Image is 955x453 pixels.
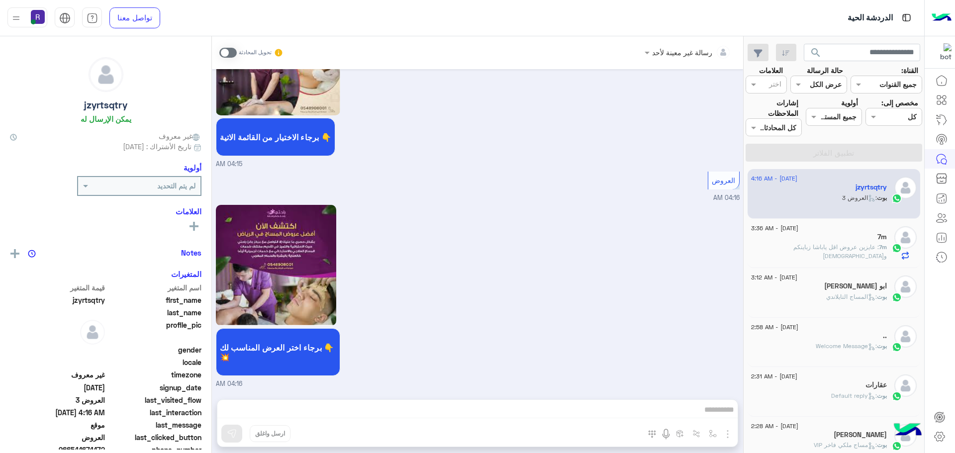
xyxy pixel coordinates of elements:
[10,420,105,430] span: موقع
[81,114,131,123] h6: يمكن الإرسال له
[10,432,105,443] span: العروض
[107,320,202,343] span: profile_pic
[804,44,828,65] button: search
[123,141,191,152] span: تاريخ الأشتراك : [DATE]
[934,43,952,61] img: 322853014244696
[107,345,202,355] span: gender
[10,407,105,418] span: 2025-09-13T01:16:06.644Z
[216,205,336,326] img: Q2FwdHVyZSAoMTApLnBuZw%3D%3D.png
[87,12,98,24] img: tab
[10,295,105,305] span: jzyrtsqtry
[894,177,917,199] img: defaultAdmin.png
[751,323,798,332] span: [DATE] - 2:58 AM
[107,432,202,443] span: last_clicked_button
[810,47,822,59] span: search
[892,391,902,401] img: WhatsApp
[892,292,902,302] img: WhatsApp
[159,131,201,141] span: غير معروف
[751,422,798,431] span: [DATE] - 2:28 AM
[856,183,887,191] h5: jzyrtsqtry
[10,382,105,393] span: 2025-09-13T01:12:54.186Z
[901,65,918,76] label: القناة:
[10,282,105,293] span: قيمة المتغير
[890,413,925,448] img: hulul-logo.png
[877,441,887,449] span: بوت
[816,342,877,350] span: : Welcome Message
[10,345,105,355] span: null
[877,233,887,241] h5: 7m
[751,174,797,183] span: [DATE] - 4:16 AM
[883,332,887,340] h5: ..
[10,395,105,405] span: العروض 3
[10,249,19,258] img: add
[107,407,202,418] span: last_interaction
[713,194,740,201] span: 04:16 AM
[220,132,331,142] span: برجاء الاختيار من القائمة الاتية 👇
[250,425,290,442] button: ارسل واغلق
[892,243,902,253] img: WhatsApp
[877,194,887,201] span: بوت
[107,357,202,367] span: locale
[10,357,105,367] span: null
[892,193,902,203] img: WhatsApp
[877,342,887,350] span: بوت
[877,293,887,300] span: بوت
[793,243,887,260] span: عايزين عروض اقل ياباشا زباينكم واللهي
[712,176,735,184] span: العروض
[751,273,797,282] span: [DATE] - 3:12 AM
[107,420,202,430] span: last_message
[746,97,798,119] label: إشارات الملاحظات
[82,7,102,28] a: tab
[841,97,858,108] label: أولوية
[932,7,952,28] img: Logo
[31,10,45,24] img: userImage
[746,144,922,162] button: تطبيق الفلاتر
[107,369,202,380] span: timezone
[769,79,783,91] div: اختر
[216,160,242,169] span: 04:15 AM
[842,194,877,201] span: : العروض 3
[184,163,201,172] h6: أولوية
[892,342,902,352] img: WhatsApp
[84,99,127,111] h5: jzyrtsqtry
[107,307,202,318] span: last_name
[879,243,887,251] span: 7m
[881,97,918,108] label: مخصص إلى:
[824,282,887,290] h5: ابو القعقاع القاسمي
[892,441,902,451] img: WhatsApp
[171,270,201,278] h6: المتغيرات
[834,431,887,439] h5: علوش القحطاني
[239,49,272,57] small: تحويل المحادثة
[59,12,71,24] img: tab
[216,379,242,389] span: 04:16 AM
[220,343,336,362] span: برجاء اختر العرض المناسب لك 👇 💥
[181,248,201,257] h6: Notes
[759,65,783,76] label: العلامات
[10,12,22,24] img: profile
[80,320,105,345] img: defaultAdmin.png
[751,372,797,381] span: [DATE] - 2:31 AM
[109,7,160,28] a: تواصل معنا
[107,282,202,293] span: اسم المتغير
[894,226,917,249] img: defaultAdmin.png
[807,65,843,76] label: حالة الرسالة
[10,369,105,380] span: غير معروف
[107,382,202,393] span: signup_date
[107,295,202,305] span: first_name
[10,207,201,216] h6: العلامات
[826,293,877,300] span: : المساج التايلاندي
[751,224,798,233] span: [DATE] - 3:36 AM
[848,11,893,25] p: الدردشة الحية
[814,441,877,449] span: : مساج ملكي فاخر VIP
[28,250,36,258] img: notes
[894,325,917,348] img: defaultAdmin.png
[900,11,913,24] img: tab
[107,395,202,405] span: last_visited_flow
[831,392,877,399] span: : Default reply
[877,392,887,399] span: بوت
[894,275,917,298] img: defaultAdmin.png
[865,381,887,389] h5: عقارات
[894,374,917,397] img: defaultAdmin.png
[89,58,123,91] img: defaultAdmin.png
